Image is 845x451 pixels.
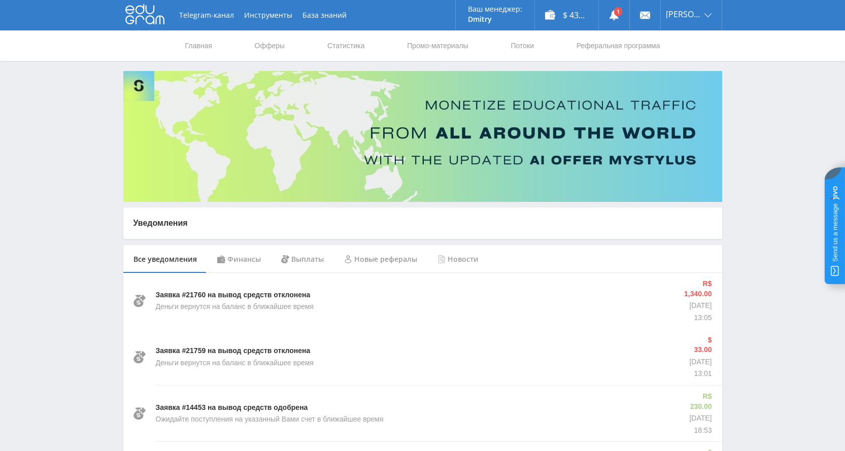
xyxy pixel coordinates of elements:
a: Главная [184,30,213,61]
p: [DATE] [684,413,712,424]
p: R$ 230.00 [684,392,712,411]
p: Dmitry [468,15,522,23]
p: Деньги вернутся на баланс в ближайшее время [156,358,314,368]
p: Ожидайте поступления на указанный Вами счет в ближайшее время [156,414,384,425]
img: Banner [123,71,722,202]
p: 13:01 [689,369,712,379]
p: $ 33.00 [689,335,712,355]
div: Финансы [207,245,271,273]
a: Промо-материалы [406,30,469,61]
div: Новые рефералы [334,245,427,273]
a: Реферальная программа [576,30,661,61]
p: [DATE] [689,357,712,367]
p: Деньги вернутся на баланс в ближайшее время [156,302,314,312]
p: R$ 1,340.00 [679,279,712,299]
div: Все уведомления [123,245,207,273]
p: Ваш менеджер: [468,5,522,13]
a: Офферы [254,30,286,61]
p: Уведомления [133,218,712,229]
p: 18:53 [684,426,712,436]
div: Новости [427,245,489,273]
div: Выплаты [271,245,334,273]
p: 13:05 [679,313,712,323]
a: Потоки [510,30,535,61]
a: Статистика [326,30,366,61]
p: Заявка #14453 на вывод средств одобрена [156,403,308,413]
p: [DATE] [679,301,712,311]
p: Заявка #21759 на вывод средств отклонена [156,346,311,356]
p: Заявка #21760 на вывод средств отклонена [156,290,311,300]
span: [PERSON_NAME] [666,10,701,18]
